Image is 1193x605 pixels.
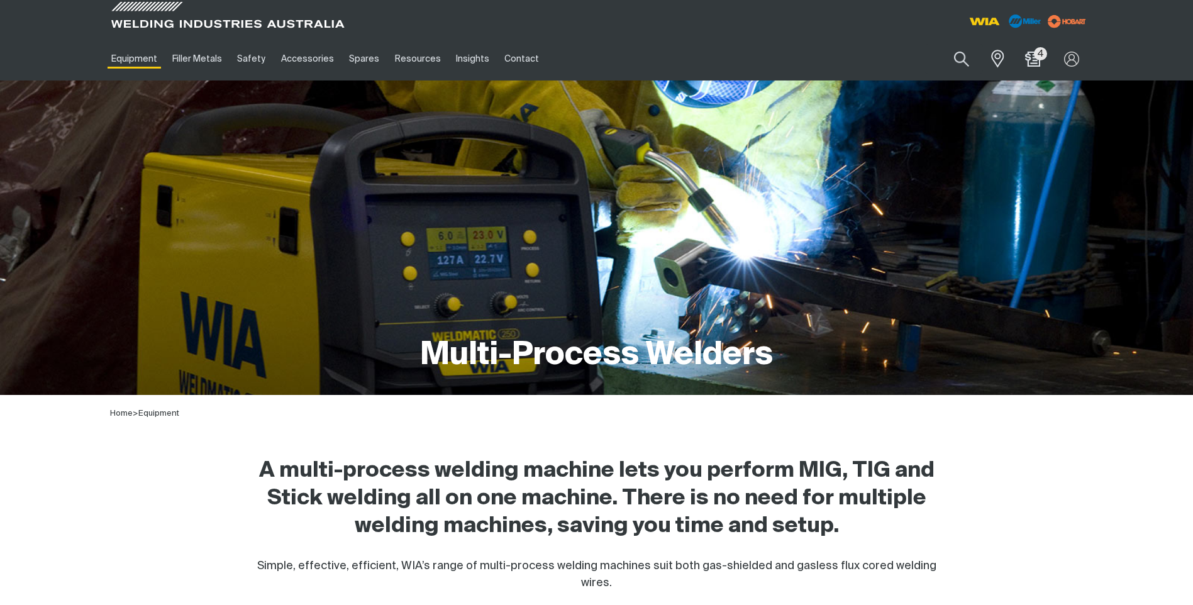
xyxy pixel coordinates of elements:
[104,37,165,80] a: Equipment
[242,457,952,540] h2: A multi-process welding machine lets you perform MIG, TIG and Stick welding all on one machine. T...
[257,560,936,589] span: Simple, effective, efficient, WIA’s range of multi-process welding machines suit both gas-shielde...
[230,37,273,80] a: Safety
[104,37,843,80] nav: Main
[138,409,179,418] a: Equipment
[420,335,773,376] h1: Multi-Process Welders
[341,37,387,80] a: Spares
[497,37,547,80] a: Contact
[387,37,448,80] a: Resources
[133,409,138,418] span: >
[1044,12,1090,31] img: miller
[924,44,983,74] input: Product name or item number...
[274,37,341,80] a: Accessories
[448,37,497,80] a: Insights
[110,409,133,418] a: Home
[940,44,983,74] button: Search products
[165,37,230,80] a: Filler Metals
